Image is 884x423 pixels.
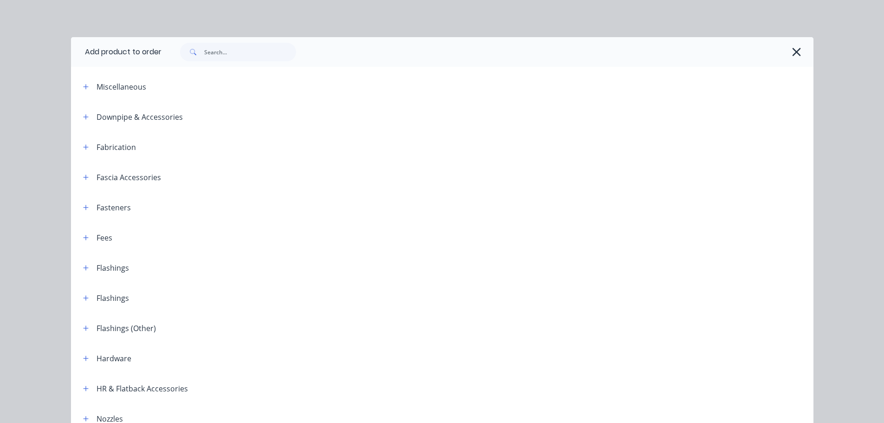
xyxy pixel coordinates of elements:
[97,323,156,334] div: Flashings (Other)
[204,43,296,61] input: Search...
[97,202,131,213] div: Fasteners
[97,262,129,273] div: Flashings
[71,37,161,67] div: Add product to order
[97,142,136,153] div: Fabrication
[97,81,146,92] div: Miscellaneous
[97,353,131,364] div: Hardware
[97,111,183,123] div: Downpipe & Accessories
[97,293,129,304] div: Flashings
[97,232,112,243] div: Fees
[97,172,161,183] div: Fascia Accessories
[97,383,188,394] div: HR & Flatback Accessories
